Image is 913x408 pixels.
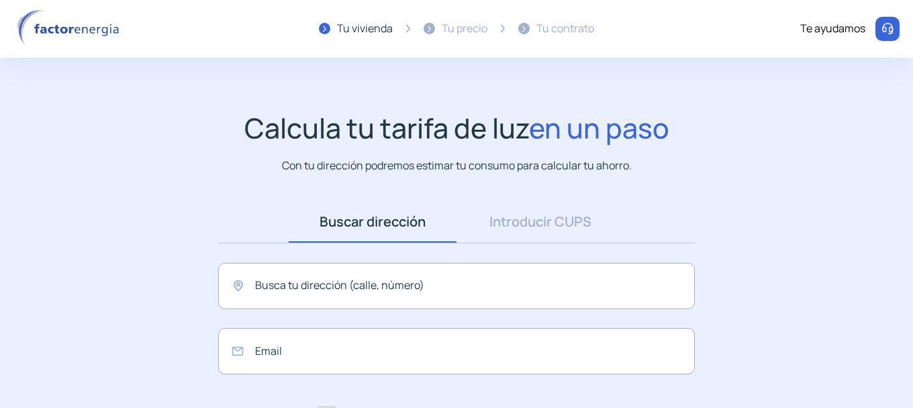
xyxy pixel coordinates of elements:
[536,20,594,38] div: Tu contrato
[244,112,669,145] h1: Calcula tu tarifa de luz
[881,22,894,36] img: llamar
[442,20,487,38] div: Tu precio
[337,20,393,38] div: Tu vivienda
[13,9,128,48] img: logo factor
[800,20,865,38] div: Te ayudamos
[282,157,632,174] p: Con tu dirección podremos estimar tu consumo para calcular tu ahorro.
[289,201,456,243] a: Buscar dirección
[456,201,624,243] a: Introducir CUPS
[529,109,669,147] span: en un paso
